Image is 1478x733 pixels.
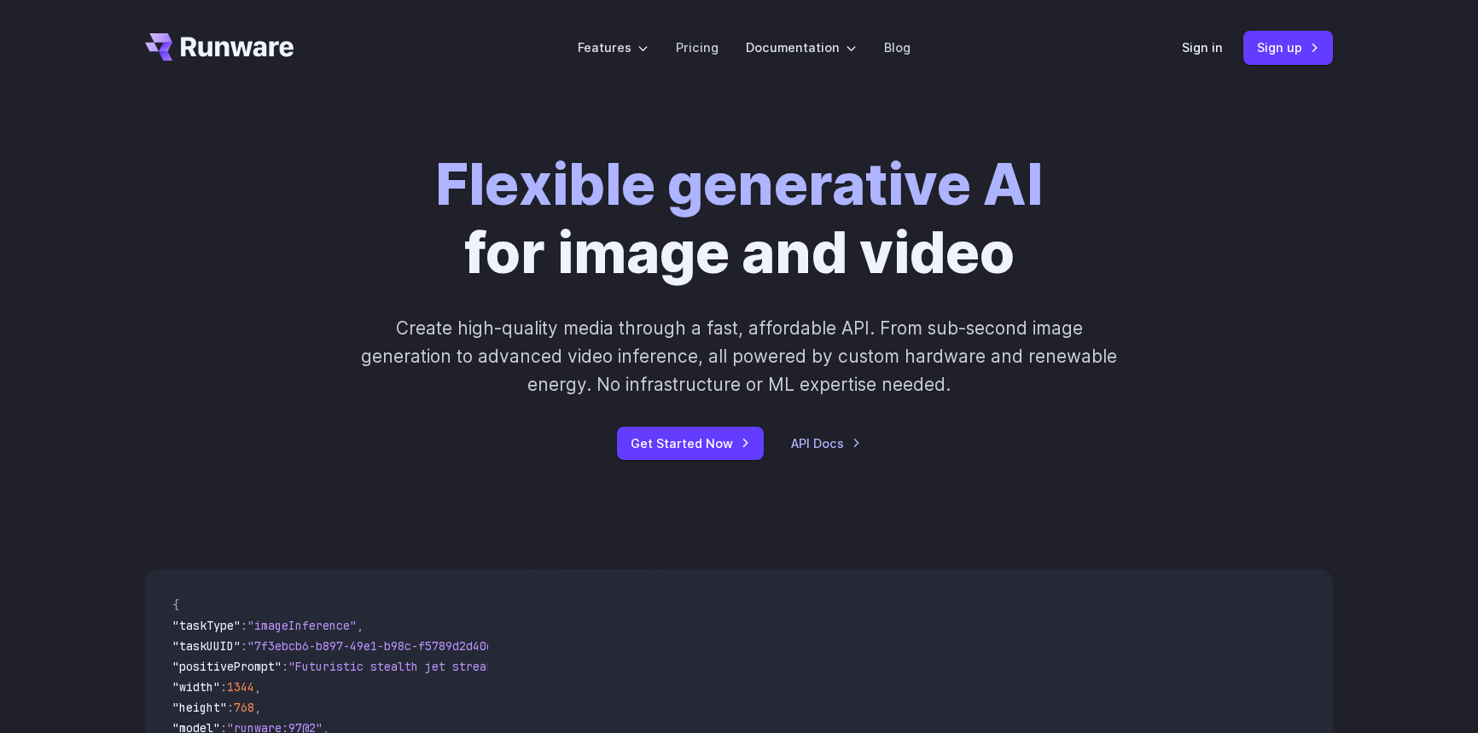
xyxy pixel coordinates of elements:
span: , [254,679,261,695]
span: 1344 [227,679,254,695]
a: Sign up [1243,31,1333,64]
span: "imageInference" [247,618,357,633]
span: : [241,638,247,654]
a: Sign in [1182,38,1223,57]
label: Documentation [746,38,857,57]
span: 768 [234,700,254,715]
span: "taskUUID" [172,638,241,654]
p: Create high-quality media through a fast, affordable API. From sub-second image generation to adv... [359,314,1120,399]
strong: Flexible generative AI [435,149,1043,218]
span: "height" [172,700,227,715]
a: Get Started Now [617,427,764,460]
span: "taskType" [172,618,241,633]
span: , [254,700,261,715]
span: : [227,700,234,715]
span: "7f3ebcb6-b897-49e1-b98c-f5789d2d40d7" [247,638,507,654]
span: : [220,679,227,695]
a: Blog [884,38,911,57]
span: "Futuristic stealth jet streaking through a neon-lit cityscape with glowing purple exhaust" [288,659,910,674]
span: "width" [172,679,220,695]
span: , [357,618,364,633]
a: Go to / [145,33,294,61]
a: API Docs [791,433,861,453]
label: Features [578,38,649,57]
a: Pricing [676,38,719,57]
span: "positivePrompt" [172,659,282,674]
span: { [172,597,179,613]
span: : [282,659,288,674]
h1: for image and video [435,150,1043,287]
span: : [241,618,247,633]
